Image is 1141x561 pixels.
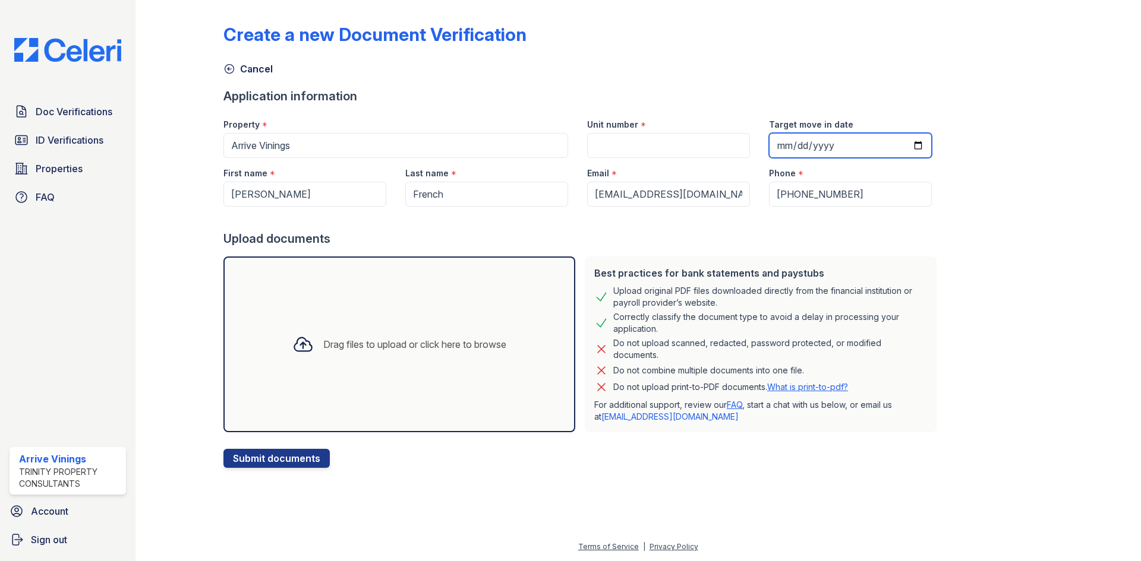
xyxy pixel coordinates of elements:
[223,167,267,179] label: First name
[767,382,848,392] a: What is print-to-pdf?
[769,167,796,179] label: Phone
[10,100,126,123] a: Doc Verifications
[643,542,645,551] div: |
[5,499,131,523] a: Account
[613,337,927,361] div: Do not upload scanned, redacted, password protected, or modified documents.
[223,24,527,45] div: Create a new Document Verification
[19,466,121,490] div: Trinity Property Consultants
[405,167,449,179] label: Last name
[223,230,941,247] div: Upload documents
[594,266,927,280] div: Best practices for bank statements and paystubs
[613,363,804,378] div: Do not combine multiple documents into one file.
[19,452,121,466] div: Arrive Vinings
[10,185,126,209] a: FAQ
[613,285,927,309] div: Upload original PDF files downloaded directly from the financial institution or payroll provider’...
[613,311,927,335] div: Correctly classify the document type to avoid a delay in processing your application.
[601,411,739,421] a: [EMAIL_ADDRESS][DOMAIN_NAME]
[587,119,638,131] label: Unit number
[613,381,848,393] p: Do not upload print-to-PDF documents.
[36,104,112,119] span: Doc Verifications
[223,62,273,76] a: Cancel
[223,119,260,131] label: Property
[578,542,639,551] a: Terms of Service
[10,157,126,180] a: Properties
[594,399,927,423] p: For additional support, review our , start a chat with us below, or email us at
[223,449,330,468] button: Submit documents
[31,504,68,518] span: Account
[323,337,506,351] div: Drag files to upload or click here to browse
[36,190,55,204] span: FAQ
[31,533,67,547] span: Sign out
[769,119,853,131] label: Target move in date
[36,161,83,176] span: Properties
[727,400,742,410] a: FAQ
[223,88,941,104] div: Application information
[5,528,131,552] a: Sign out
[587,167,609,179] label: Email
[650,542,698,551] a: Privacy Policy
[36,133,103,147] span: ID Verifications
[5,38,131,62] img: CE_Logo_Blue-a8612792a0a2168367f1c8372b55b34899dd931a85d93a1a3d3e32e68fde9ad4.png
[10,128,126,152] a: ID Verifications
